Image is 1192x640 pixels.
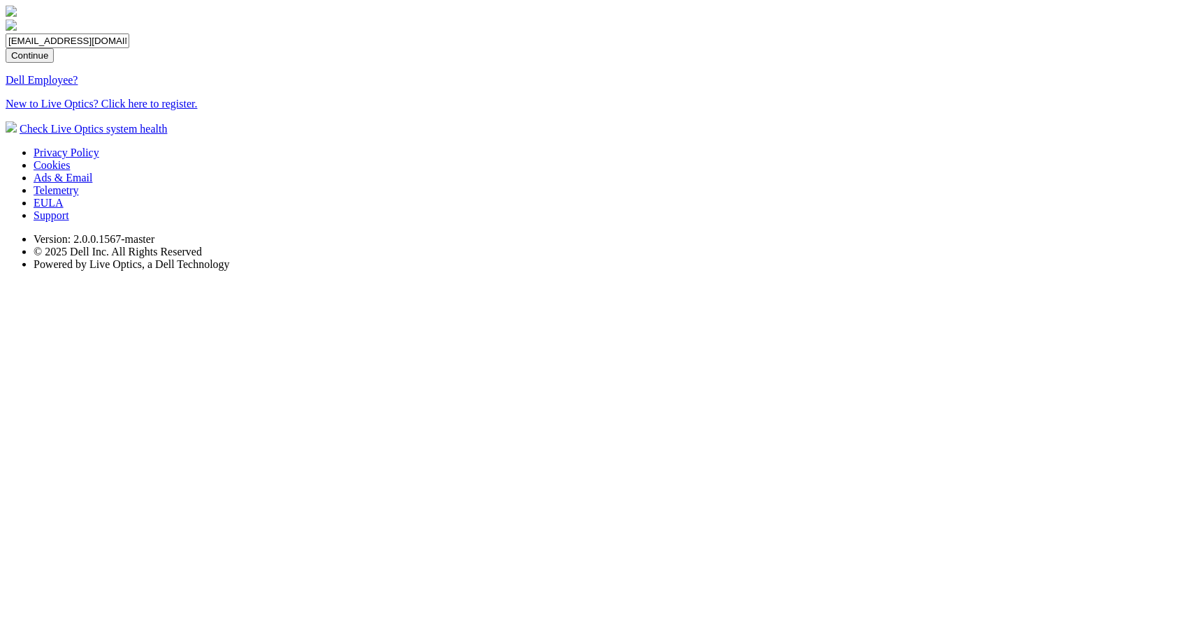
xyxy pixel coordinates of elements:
[34,209,69,221] a: Support
[34,159,70,171] a: Cookies
[34,246,1186,258] li: © 2025 Dell Inc. All Rights Reserved
[34,147,99,158] a: Privacy Policy
[34,197,64,209] a: EULA
[6,74,78,86] a: Dell Employee?
[6,34,129,48] input: email@address.com
[34,184,79,196] a: Telemetry
[6,6,17,17] img: liveoptics-logo.svg
[34,172,92,184] a: Ads & Email
[6,48,54,63] input: Continue
[34,258,1186,271] li: Powered by Live Optics, a Dell Technology
[20,123,168,135] a: Check Live Optics system health
[6,20,17,31] img: liveoptics-word.svg
[6,121,17,133] img: status-check-icon.svg
[6,98,198,110] a: New to Live Optics? Click here to register.
[34,233,1186,246] li: Version: 2.0.0.1567-master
